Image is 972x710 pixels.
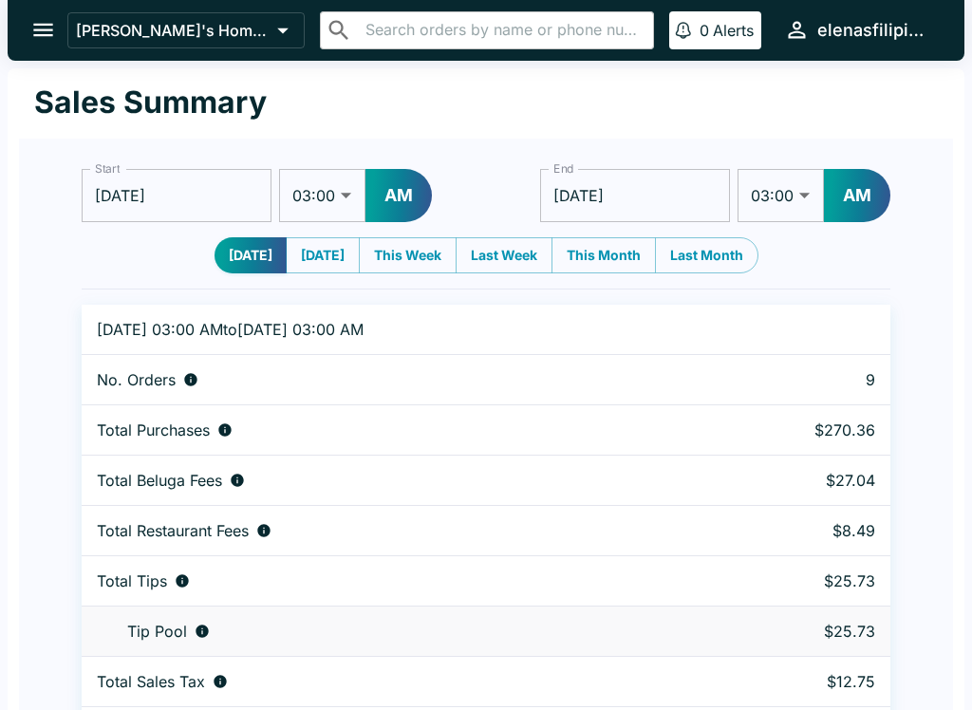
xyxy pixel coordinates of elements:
[817,19,934,42] div: elenasfilipinofoods
[76,21,270,40] p: [PERSON_NAME]'s Home of the Finest Filipino Foods
[713,21,754,40] p: Alerts
[716,370,875,389] p: 9
[97,571,685,590] div: Combined individual and pooled tips
[824,169,890,222] button: AM
[97,571,167,590] p: Total Tips
[97,420,210,439] p: Total Purchases
[553,160,574,177] label: End
[67,12,305,48] button: [PERSON_NAME]'s Home of the Finest Filipino Foods
[655,237,758,273] button: Last Month
[215,237,287,273] button: [DATE]
[700,21,709,40] p: 0
[82,169,271,222] input: Choose date, selected date is Sep 30, 2025
[127,622,187,641] p: Tip Pool
[34,84,267,121] h1: Sales Summary
[97,370,176,389] p: No. Orders
[716,622,875,641] p: $25.73
[286,237,360,273] button: [DATE]
[359,237,457,273] button: This Week
[97,471,685,490] div: Fees paid by diners to Beluga
[97,370,685,389] div: Number of orders placed
[360,17,645,44] input: Search orders by name or phone number
[716,672,875,691] p: $12.75
[776,9,942,50] button: elenasfilipinofoods
[97,672,205,691] p: Total Sales Tax
[95,160,120,177] label: Start
[97,471,222,490] p: Total Beluga Fees
[716,521,875,540] p: $8.49
[97,622,685,641] div: Tips unclaimed by a waiter
[716,571,875,590] p: $25.73
[716,471,875,490] p: $27.04
[551,237,656,273] button: This Month
[97,521,685,540] div: Fees paid by diners to restaurant
[97,521,249,540] p: Total Restaurant Fees
[456,237,552,273] button: Last Week
[716,420,875,439] p: $270.36
[97,672,685,691] div: Sales tax paid by diners
[365,169,432,222] button: AM
[97,320,685,339] p: [DATE] 03:00 AM to [DATE] 03:00 AM
[540,169,730,222] input: Choose date, selected date is Oct 1, 2025
[97,420,685,439] div: Aggregate order subtotals
[19,6,67,54] button: open drawer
